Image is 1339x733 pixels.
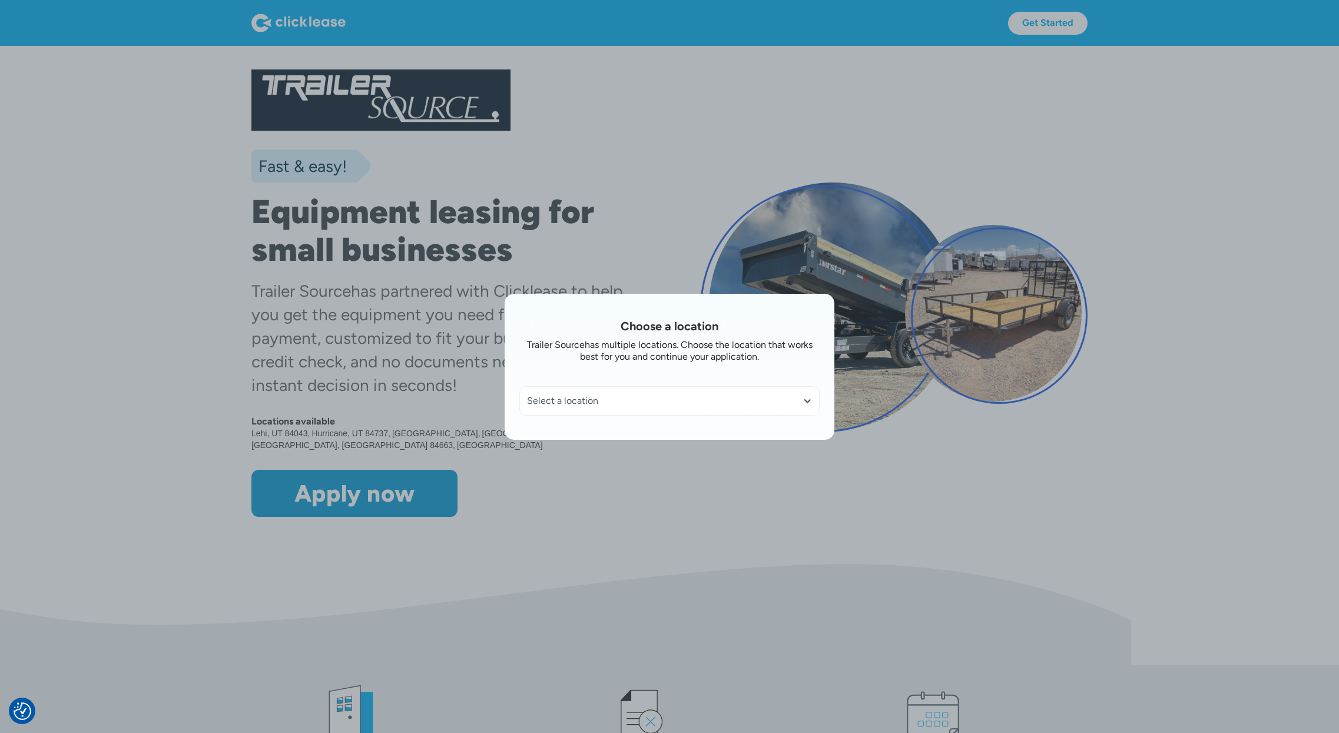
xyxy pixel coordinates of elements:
div: Trailer Source [527,339,585,350]
h1: Choose a location [519,318,820,334]
div: Select a location [520,387,819,415]
button: Consent Preferences [14,702,31,720]
div: has multiple locations. Choose the location that works best for you and continue your application. [580,339,813,362]
div: Select a location [527,395,812,407]
img: Revisit consent button [14,702,31,720]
